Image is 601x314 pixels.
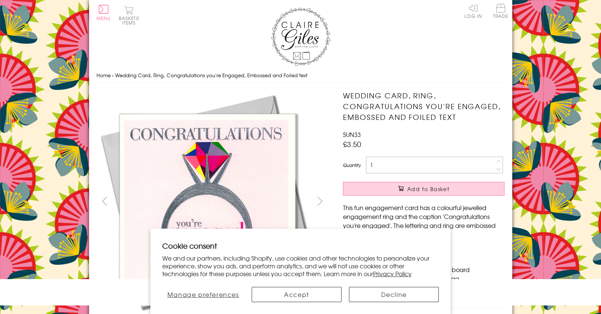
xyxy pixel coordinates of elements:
button: Menu [97,5,111,20]
span: Menu [97,15,111,22]
button: Basket0 items [119,6,139,25]
a: Privacy Policy [373,269,412,278]
img: Claire Giles Greetings Cards [271,7,330,66]
span: Add to Basket [407,185,450,193]
img: Wedding Card, Ring, Congratulations you're Engaged, Embossed and Foiled text [328,90,551,313]
span: £3.50 [343,139,361,149]
h1: Wedding Card, Ring, Congratulations you're Engaged, Embossed and Foiled text [343,90,504,122]
span: Wedding Card, Ring, Congratulations you're Engaged, Embossed and Foiled text [115,72,307,79]
label: Quantity [343,162,361,169]
span: › [112,72,114,79]
span: SUN33 [343,130,361,139]
button: prev [97,193,113,209]
button: Decline [349,287,439,302]
a: Trade [493,4,509,20]
p: This fun engagement card has a colourful jewelled engagement ring and the caption 'Congratulation... [343,203,504,239]
p: We and our partners, including Shopify, use cookies and other technologies to personalize your ex... [162,254,439,277]
span: Trade [493,4,509,18]
a: Log In [464,4,482,18]
span: Manage preferences [167,290,239,299]
span: 0 items [122,15,139,26]
h2: Cookie consent [162,241,439,251]
button: Manage preferences [162,287,244,302]
button: Accept [252,287,342,302]
nav: breadcrumbs [97,68,505,83]
button: Add to Basket [343,182,504,196]
img: Wedding Card, Ring, Congratulations you're Engaged, Embossed and Foiled text [96,90,319,313]
a: Home [97,72,111,79]
button: next [311,193,328,209]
